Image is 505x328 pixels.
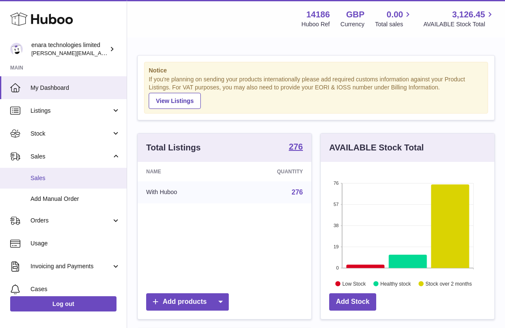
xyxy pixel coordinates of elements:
[10,43,23,56] img: Dee@enara.co
[31,174,120,182] span: Sales
[10,296,117,311] a: Log out
[341,20,365,28] div: Currency
[425,281,472,286] text: Stock over 2 months
[31,50,170,56] span: [PERSON_NAME][EMAIL_ADDRESS][DOMAIN_NAME]
[423,20,495,28] span: AVAILABLE Stock Total
[138,181,229,203] td: With Huboo
[31,41,108,57] div: enara technologies limited
[229,162,311,181] th: Quantity
[138,162,229,181] th: Name
[31,153,111,161] span: Sales
[329,293,376,311] a: Add Stock
[149,93,201,109] a: View Listings
[149,67,483,75] strong: Notice
[333,181,339,186] text: 76
[31,285,120,293] span: Cases
[333,244,339,249] text: 19
[329,142,424,153] h3: AVAILABLE Stock Total
[375,20,413,28] span: Total sales
[346,9,364,20] strong: GBP
[375,9,413,28] a: 0.00 Total sales
[423,9,495,28] a: 3,126.45 AVAILABLE Stock Total
[31,84,120,92] span: My Dashboard
[333,202,339,207] text: 57
[31,107,111,115] span: Listings
[333,223,339,228] text: 38
[146,293,229,311] a: Add products
[342,281,366,286] text: Low Stock
[31,130,111,138] span: Stock
[387,9,403,20] span: 0.00
[31,195,120,203] span: Add Manual Order
[146,142,201,153] h3: Total Listings
[306,9,330,20] strong: 14186
[289,142,303,151] strong: 276
[289,142,303,153] a: 276
[336,265,339,270] text: 0
[31,239,120,247] span: Usage
[380,281,411,286] text: Healthy stock
[302,20,330,28] div: Huboo Ref
[31,217,111,225] span: Orders
[291,189,303,196] a: 276
[31,262,111,270] span: Invoicing and Payments
[452,9,485,20] span: 3,126.45
[149,75,483,108] div: If you're planning on sending your products internationally please add required customs informati...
